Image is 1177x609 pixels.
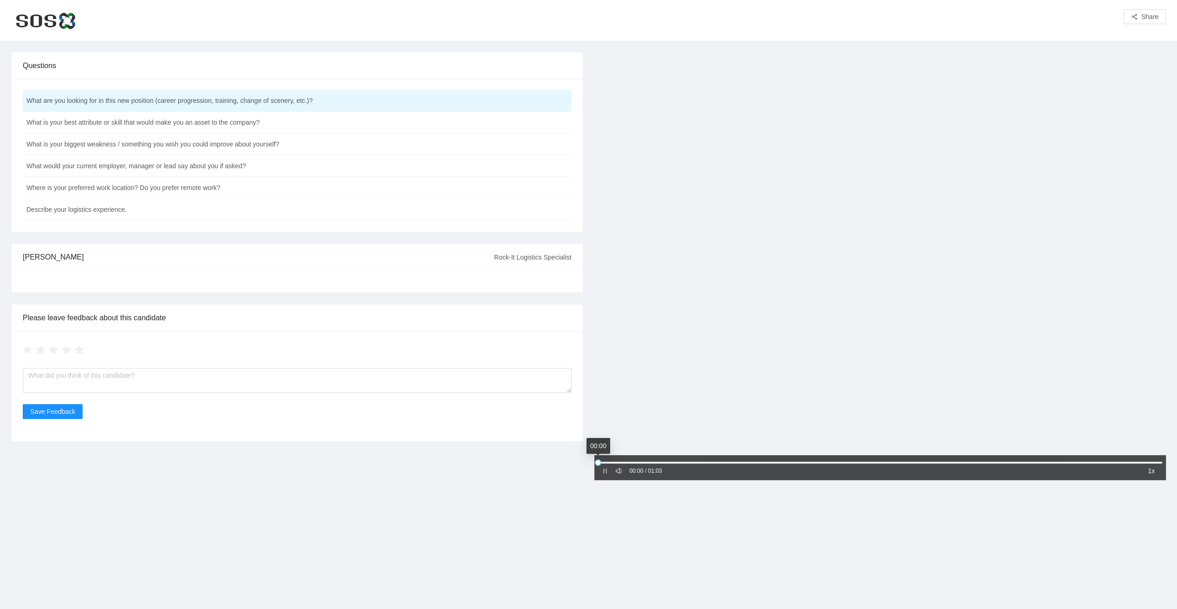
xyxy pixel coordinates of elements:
span: 1x [1148,466,1155,476]
span: star [36,345,45,355]
span: Save Feedback [30,406,75,417]
div: 00:00 / 01:03 [630,467,662,476]
span: pause [602,468,608,474]
td: What is your best attribute or skill that would make you an asset to the company? [23,112,525,133]
div: 00:00 [586,438,610,454]
div: [PERSON_NAME] [23,244,494,270]
span: Share [1141,12,1158,22]
td: Where is your preferred work location? Do you prefer remote work? [23,177,525,199]
td: What are you looking for in this new position (career progression, training, change of scenery, e... [23,90,525,112]
td: Describe your logistics experience. [23,199,525,221]
img: SOS Global Express, Inc. [11,9,78,32]
span: star [23,345,32,355]
span: star [75,345,84,355]
div: Questions [23,52,572,79]
span: star [62,345,71,355]
div: Rock-It Logistics Specialist [494,245,572,270]
button: Save Feedback [23,404,83,419]
td: What would your current employer, manager or lead say about you if asked? [23,155,525,177]
div: Please leave feedback about this candidate [23,304,572,331]
span: share-alt [1131,13,1138,21]
span: star [49,345,58,355]
button: share-altShare [1124,9,1166,24]
span: sound [616,468,622,474]
td: What is your biggest weakness / something you wish you could improve about yourself? [23,133,525,155]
